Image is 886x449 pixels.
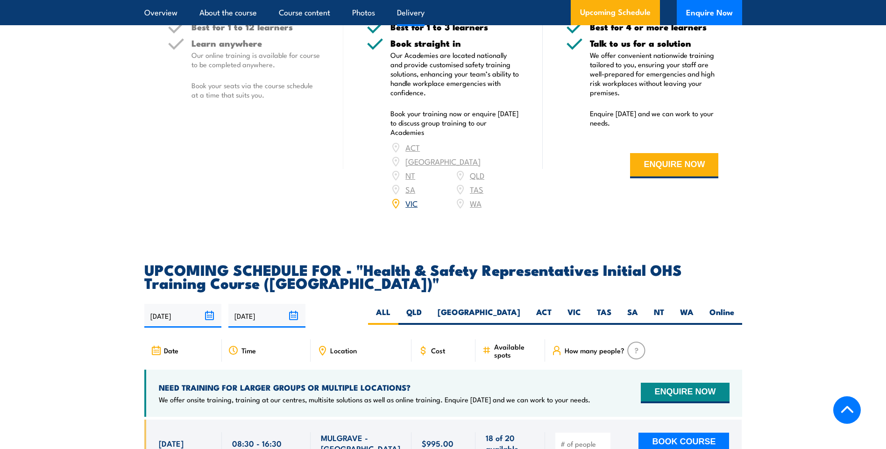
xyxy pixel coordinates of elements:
p: Book your training now or enquire [DATE] to discuss group training to our Academies [390,109,519,137]
p: We offer convenient nationwide training tailored to you, ensuring your staff are well-prepared fo... [590,50,719,97]
span: 08:30 - 16:30 [232,438,282,449]
label: ACT [528,307,560,325]
p: Our Academies are located nationally and provide customised safety training solutions, enhancing ... [390,50,519,97]
label: VIC [560,307,589,325]
input: # of people [560,439,607,449]
h5: Best for 1 to 12 learners [191,22,320,31]
label: WA [672,307,702,325]
span: $995.00 [422,438,454,449]
button: ENQUIRE NOW [630,153,718,178]
span: Date [164,346,178,354]
h5: Best for 4 or more learners [590,22,719,31]
p: Our online training is available for course to be completed anywhere. [191,50,320,69]
a: VIC [405,197,418,209]
p: We offer onsite training, training at our centres, multisite solutions as well as online training... [159,395,590,404]
span: [DATE] [159,438,184,449]
p: Book your seats via the course schedule at a time that suits you. [191,81,320,99]
h5: Learn anywhere [191,39,320,48]
span: Available spots [494,343,539,358]
h5: Talk to us for a solution [590,39,719,48]
span: Cost [431,346,445,354]
button: ENQUIRE NOW [641,383,729,403]
h5: Book straight in [390,39,519,48]
label: NT [646,307,672,325]
span: How many people? [565,346,624,354]
span: Location [330,346,357,354]
label: SA [619,307,646,325]
label: TAS [589,307,619,325]
h2: UPCOMING SCHEDULE FOR - "Health & Safety Representatives Initial OHS Training Course ([GEOGRAPHIC... [144,263,742,289]
input: From date [144,304,221,328]
input: To date [228,304,305,328]
label: QLD [398,307,430,325]
span: Time [241,346,256,354]
label: ALL [368,307,398,325]
p: Enquire [DATE] and we can work to your needs. [590,109,719,127]
label: [GEOGRAPHIC_DATA] [430,307,528,325]
h4: NEED TRAINING FOR LARGER GROUPS OR MULTIPLE LOCATIONS? [159,382,590,393]
h5: Best for 1 to 3 learners [390,22,519,31]
label: Online [702,307,742,325]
